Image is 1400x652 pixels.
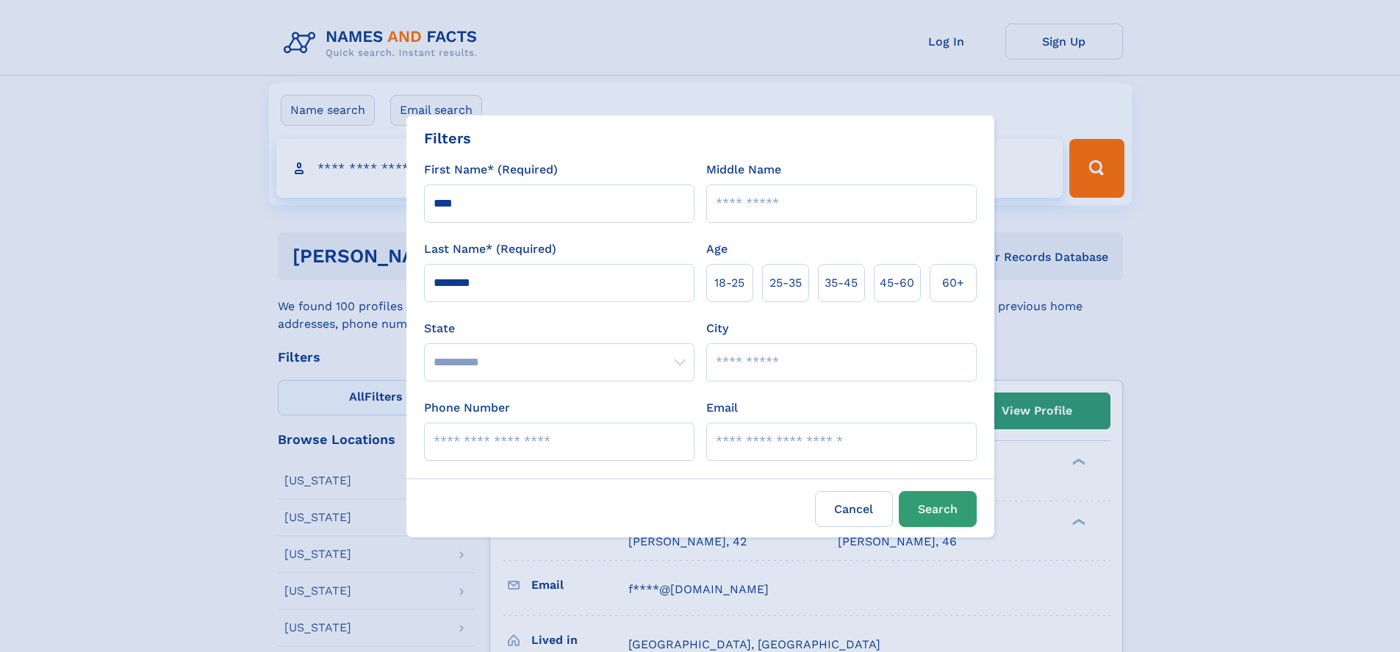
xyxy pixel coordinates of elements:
[706,161,781,179] label: Middle Name
[880,274,914,292] span: 45‑60
[424,127,471,149] div: Filters
[815,491,893,527] label: Cancel
[769,274,802,292] span: 25‑35
[424,161,558,179] label: First Name* (Required)
[714,274,744,292] span: 18‑25
[899,491,977,527] button: Search
[825,274,858,292] span: 35‑45
[942,274,964,292] span: 60+
[424,320,694,337] label: State
[706,399,738,417] label: Email
[706,320,728,337] label: City
[424,399,510,417] label: Phone Number
[424,240,556,258] label: Last Name* (Required)
[706,240,728,258] label: Age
